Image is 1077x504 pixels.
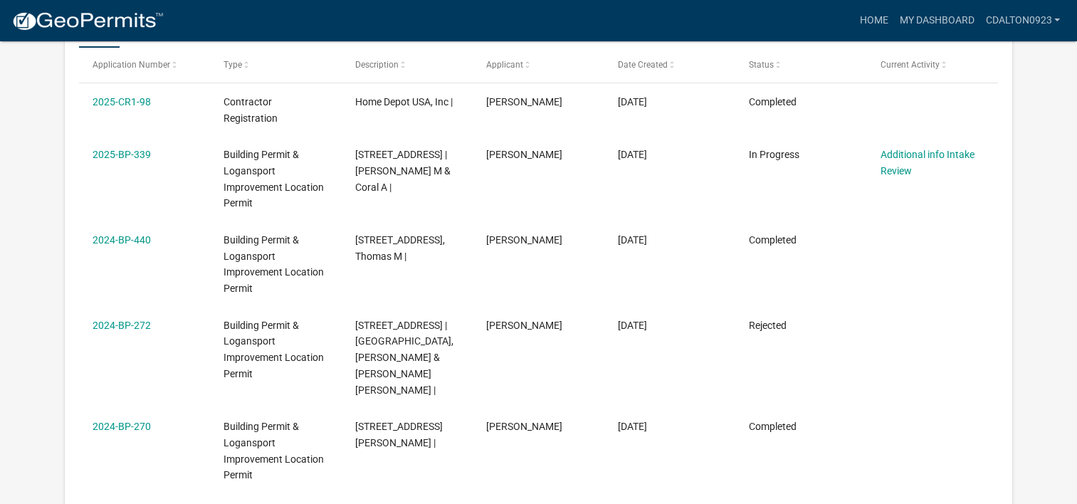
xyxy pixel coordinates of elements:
[355,96,453,107] span: Home Depot USA, Inc |
[618,149,647,160] span: 09/12/2025
[93,149,151,160] a: 2025-BP-339
[749,96,797,107] span: Completed
[618,96,647,107] span: 10/08/2025
[618,421,647,432] span: 07/01/2024
[618,60,668,70] span: Date Created
[473,48,604,82] datatable-header-cell: Applicant
[749,320,787,331] span: Rejected
[486,421,562,432] span: Christine Dalton
[735,48,866,82] datatable-header-cell: Status
[355,320,453,396] span: 3015 PERRYSBURG ROAD | Morgan, Eugene Allen & Connie Mae |
[224,234,324,294] span: Building Permit & Logansport Improvement Location Permit
[486,234,562,246] span: Christine Dalton
[618,234,647,246] span: 10/22/2024
[979,7,1066,34] a: Cdalton0923
[749,60,774,70] span: Status
[853,7,893,34] a: Home
[486,149,562,160] span: Christine Dalton
[486,96,562,107] span: Christine Dalton
[866,48,997,82] datatable-header-cell: Current Activity
[355,60,399,70] span: Description
[224,96,278,124] span: Contractor Registration
[93,96,151,107] a: 2025-CR1-98
[93,234,151,246] a: 2024-BP-440
[880,149,974,177] a: Additional info Intake Review
[749,234,797,246] span: Completed
[604,48,735,82] datatable-header-cell: Date Created
[224,421,324,481] span: Building Permit & Logansport Improvement Location Permit
[93,320,151,331] a: 2024-BP-272
[342,48,473,82] datatable-header-cell: Description
[210,48,341,82] datatable-header-cell: Type
[486,320,562,331] span: Christine Dalton
[93,60,170,70] span: Application Number
[224,320,324,379] span: Building Permit & Logansport Improvement Location Permit
[355,234,445,262] span: 314 10TH ST | Conrad, Thomas M |
[893,7,979,34] a: My Dashboard
[79,48,210,82] datatable-header-cell: Application Number
[486,60,523,70] span: Applicant
[749,421,797,432] span: Completed
[224,60,242,70] span: Type
[355,149,451,193] span: 3126 HIGH ST RD | Stevenson, Fletcher M & Coral A |
[224,149,324,209] span: Building Permit & Logansport Improvement Location Permit
[618,320,647,331] span: 07/03/2024
[749,149,799,160] span: In Progress
[355,421,443,448] span: 1200 CHICAGO ST | Howard, Ralph |
[93,421,151,432] a: 2024-BP-270
[880,60,939,70] span: Current Activity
